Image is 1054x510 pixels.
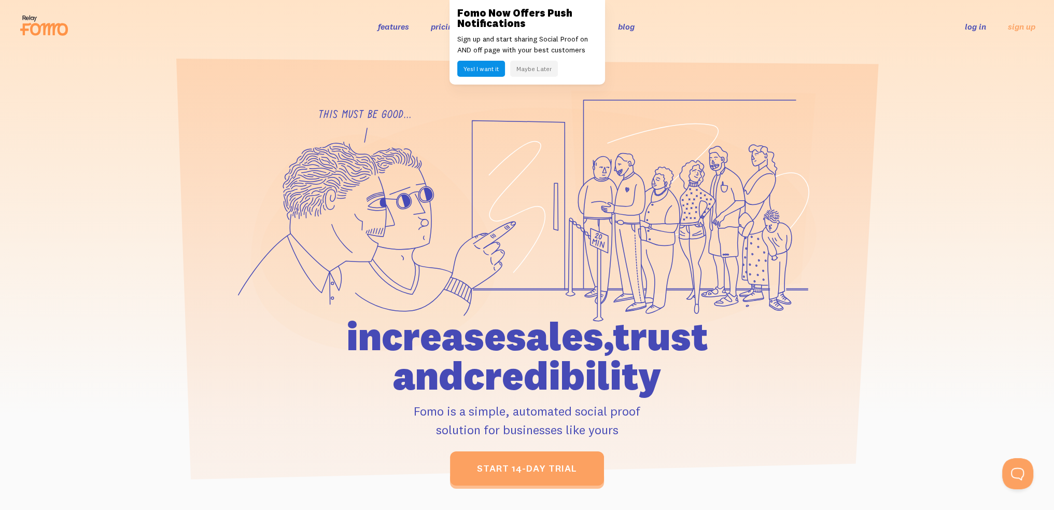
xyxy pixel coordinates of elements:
a: log in [965,21,986,32]
a: pricing [431,21,457,32]
a: features [378,21,409,32]
p: Sign up and start sharing Social Proof on AND off page with your best customers [457,34,597,56]
p: Fomo is a simple, automated social proof solution for businesses like yours [287,402,767,439]
a: sign up [1008,21,1035,32]
a: start 14-day trial [450,451,604,486]
button: Maybe Later [510,61,558,77]
iframe: Help Scout Beacon - Open [1002,458,1033,489]
h1: increase sales, trust and credibility [287,316,767,395]
a: blog [618,21,635,32]
h3: Fomo Now Offers Push Notifications [457,8,597,29]
button: Yes! I want it [457,61,505,77]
